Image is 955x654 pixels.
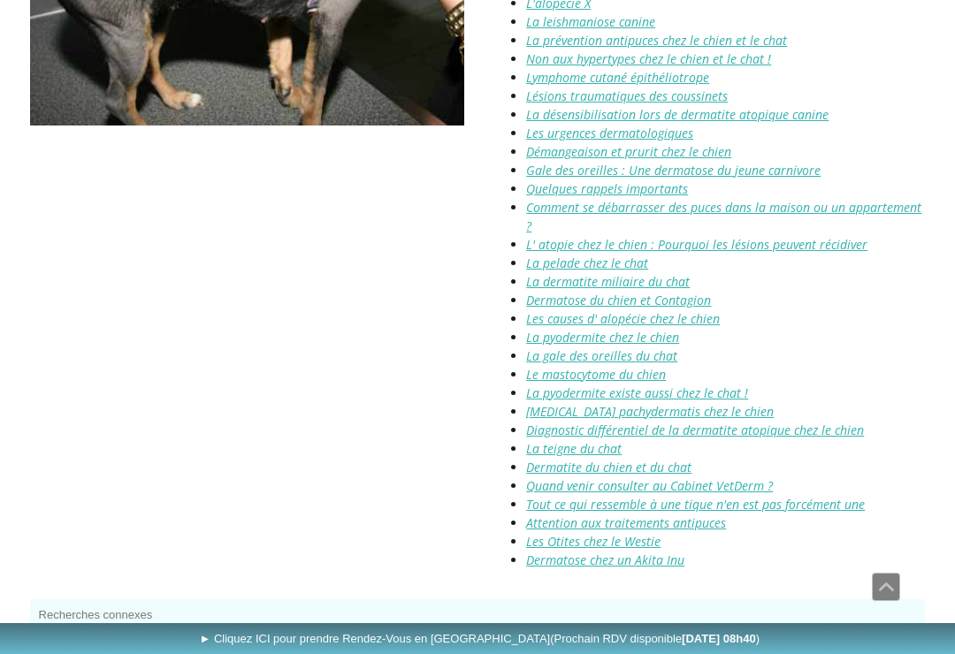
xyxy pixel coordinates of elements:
a: La désensibilisation lors de dermatite atopique canine [526,106,829,123]
a: Les Otites chez le Westie [526,533,661,550]
a: Lymphome cutané épithéliotrope [526,69,709,86]
span: ► Cliquez ICI pour prendre Rendez-Vous en [GEOGRAPHIC_DATA] [199,632,760,645]
a: Le mastocytome du chien [526,366,666,383]
a: La pelade chez le chat [526,255,648,271]
a: Démangeaison et prurit chez le chien [526,143,731,160]
a: Dermatite du chien et du chat [526,459,691,475]
a: Dermatose chez un Akita Inu [526,551,684,568]
a: Comment se débarrasser des puces dans la maison ou un appartement ? [526,199,921,234]
span: Défiler vers le haut [873,574,899,600]
b: [DATE] 08h40 [682,632,756,645]
a: La pyodermite chez le chien [526,329,679,346]
a: Gale des oreilles : Une dermatose du jeune carnivore [526,162,821,179]
a: Quelques rappels importants [526,180,688,197]
a: La leishmaniose canine [526,13,655,30]
span: (Prochain RDV disponible ) [550,632,760,645]
a: L' atopie chez le chien : Pourquoi les lésions peuvent récidiver [526,236,867,253]
button: Recherches connexes [30,599,926,630]
a: La gale des oreilles du chat [526,347,677,364]
a: [MEDICAL_DATA] pachydermatis chez le chien [526,403,774,420]
a: Non aux hypertypes chez le chien et le chat ! [526,50,771,67]
a: La teigne du chat [526,440,622,457]
a: La prévention antipuces chez le chien et le chat [526,32,787,49]
a: Dermatose du chien et Contagion [526,292,711,308]
a: Défiler vers le haut [872,573,900,601]
a: Les causes d' alopécie chez le chien [526,310,720,327]
a: Diagnostic différentiel de la dermatite atopique chez le chien [526,422,864,438]
a: La pyodermite existe aussi chez le chat ! [526,384,748,401]
a: Les urgences dermatologiques [526,125,693,141]
a: Quand venir consulter au Cabinet VetDerm ? [526,477,773,494]
a: Attention aux traitements antipuces [526,514,726,531]
a: Lésions traumatiques des coussinets [526,87,728,104]
a: Tout ce qui ressemble à une tique n'en est pas forcément une [526,496,865,513]
a: La dermatite miliaire du chat [526,273,690,290]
